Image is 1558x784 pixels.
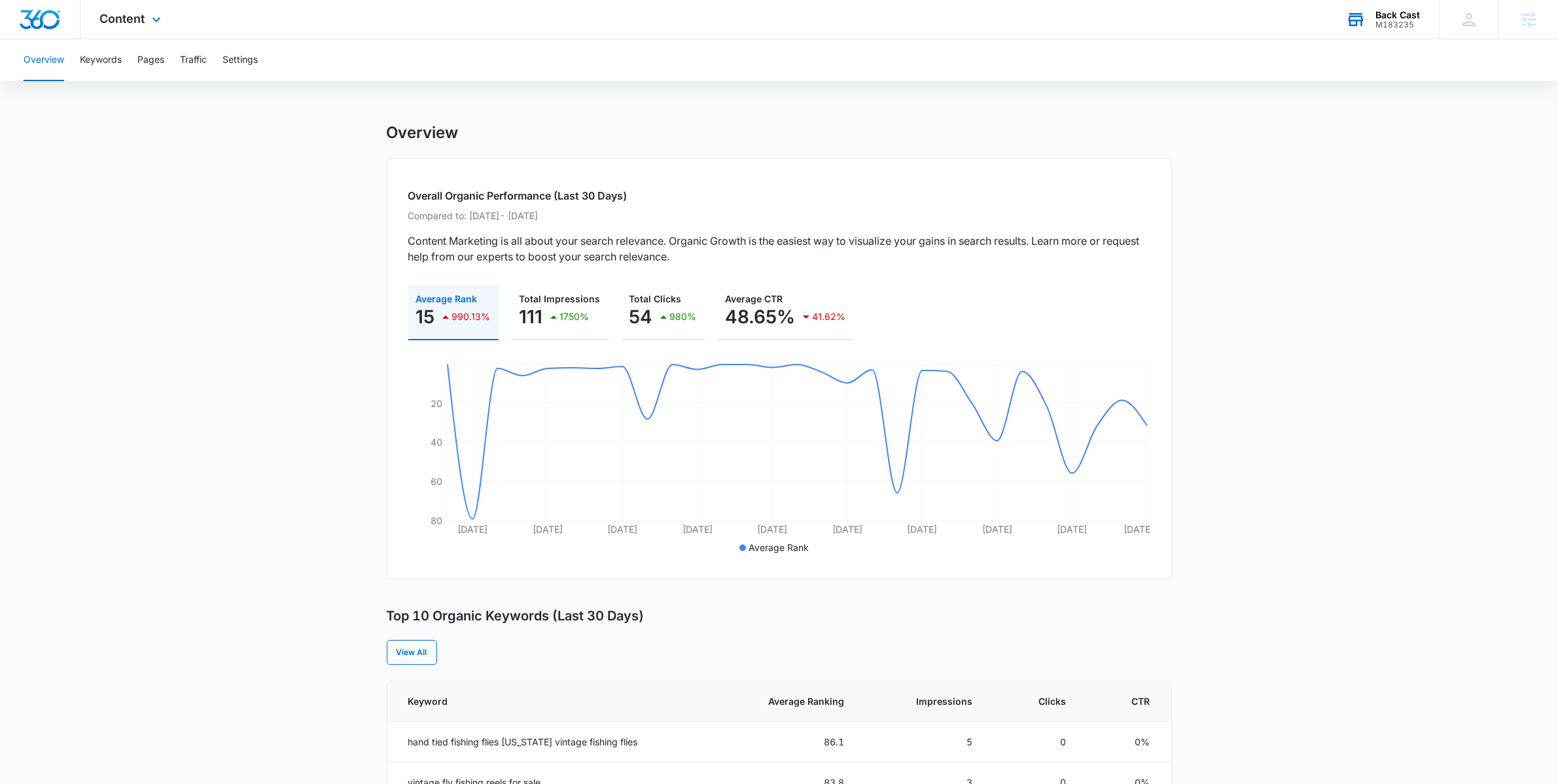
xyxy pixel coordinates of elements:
tspan: [DATE] [757,524,787,535]
td: 86.1 [708,722,860,762]
tspan: [DATE] [832,524,862,535]
span: Total Clicks [629,293,682,304]
p: Content Marketing is all about your search relevance. Organic Growth is the easiest way to visual... [408,233,1150,264]
span: Average Ranking [743,694,844,708]
p: 48.65% [726,306,796,327]
tspan: [DATE] [1123,524,1153,535]
p: 15 [416,306,435,327]
h2: Overall Organic Performance (Last 30 Days) [408,188,1150,204]
td: 5 [860,722,988,762]
td: 0 [988,722,1082,762]
p: 54 [629,306,653,327]
span: CTR [1116,694,1150,708]
tspan: 60 [431,476,442,487]
a: View All [387,640,437,665]
span: Total Impressions [520,293,601,304]
span: Clicks [1023,694,1066,708]
button: Settings [222,39,258,81]
tspan: [DATE] [1057,524,1087,535]
tspan: [DATE] [532,524,562,535]
tspan: 40 [431,437,442,448]
tspan: [DATE] [457,524,487,535]
td: 0% [1082,722,1171,762]
button: Keywords [80,39,122,81]
span: Impressions [894,694,972,708]
div: account name [1375,10,1420,20]
p: 41.62% [813,312,846,321]
tspan: [DATE] [607,524,637,535]
tspan: [DATE] [982,524,1012,535]
p: 1750% [560,312,590,321]
span: Average CTR [726,293,783,304]
h1: Overview [387,123,459,143]
span: Average Rank [749,542,809,553]
span: Keyword [408,694,673,708]
tspan: 80 [431,515,442,526]
button: Pages [137,39,164,81]
span: Content [100,12,145,26]
button: Overview [24,39,64,81]
h3: Top 10 Organic Keywords (Last 30 Days) [387,608,645,624]
tspan: [DATE] [682,524,712,535]
button: Traffic [180,39,207,81]
p: 980% [670,312,697,321]
p: 990.13% [452,312,491,321]
p: 111 [520,306,543,327]
tspan: [DATE] [907,524,937,535]
span: Average Rank [416,293,478,304]
p: Compared to: [DATE] - [DATE] [408,209,1150,223]
div: account id [1375,20,1420,29]
tspan: 20 [431,398,442,409]
td: hand tied fishing flies [US_STATE] vintage fishing flies [387,722,708,762]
